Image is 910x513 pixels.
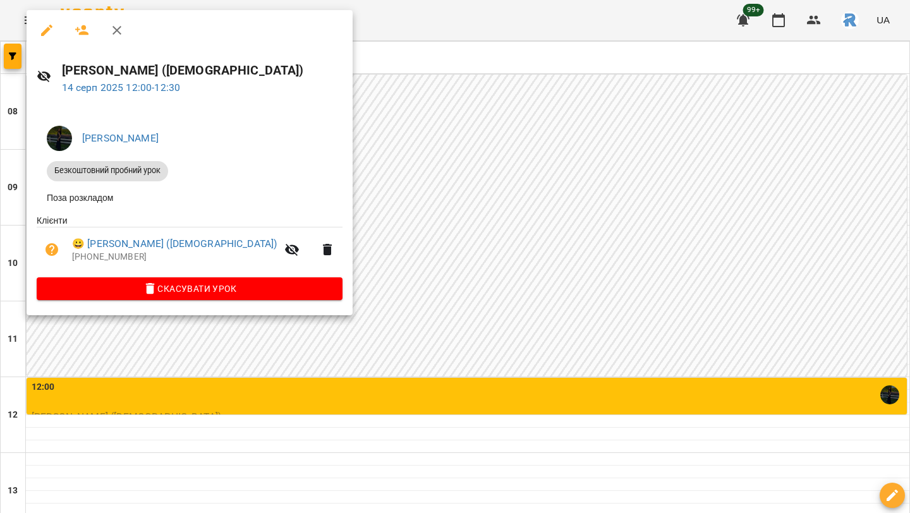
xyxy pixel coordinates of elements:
button: Візит ще не сплачено. Додати оплату? [37,234,67,265]
p: [PHONE_NUMBER] [72,251,277,263]
a: 14 серп 2025 12:00-12:30 [62,81,181,94]
a: 😀 [PERSON_NAME] ([DEMOGRAPHIC_DATA]) [72,236,277,251]
a: [PERSON_NAME] [82,132,159,144]
span: Безкоштовний пробний урок [47,165,168,176]
li: Поза розкладом [37,186,343,209]
button: Скасувати Урок [37,277,343,300]
img: ee19f62eea933ed92d9b7c9b9c0e7472.jpeg [47,126,72,151]
span: Скасувати Урок [47,281,332,296]
ul: Клієнти [37,214,343,277]
h6: [PERSON_NAME] ([DEMOGRAPHIC_DATA]) [62,61,343,80]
